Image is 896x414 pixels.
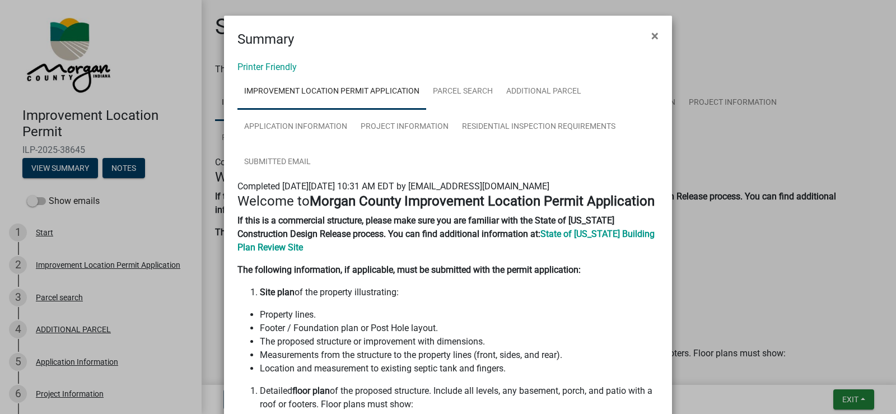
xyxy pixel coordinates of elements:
h4: Summary [237,29,294,49]
li: Detailed of the proposed structure. Include all levels, any basement, porch, and patio with a roo... [260,384,659,411]
li: The proposed structure or improvement with dimensions. [260,335,659,348]
li: Property lines. [260,308,659,322]
a: Parcel search [426,74,500,110]
a: Submitted Email [237,145,318,180]
a: Application Information [237,109,354,145]
a: Residential Inspection Requirements [455,109,622,145]
strong: The following information, if applicable, must be submitted with the permit application: [237,264,581,275]
strong: If this is a commercial structure, please make sure you are familiar with the State of [US_STATE]... [237,215,614,239]
a: ADDITIONAL PARCEL [500,74,588,110]
li: Footer / Foundation plan or Post Hole layout. [260,322,659,335]
a: Improvement Location Permit Application [237,74,426,110]
strong: floor plan [292,385,330,396]
li: Location and measurement to existing septic tank and fingers. [260,362,659,375]
li: Measurements from the structure to the property lines (front, sides, and rear). [260,348,659,362]
strong: Morgan County Improvement Location Permit Application [310,193,655,209]
h4: Welcome to [237,193,659,210]
strong: Site plan [260,287,295,297]
span: × [651,28,659,44]
a: Project Information [354,109,455,145]
a: State of [US_STATE] Building Plan Review Site [237,229,655,253]
a: Printer Friendly [237,62,297,72]
button: Close [642,20,668,52]
li: of the property illustrating: [260,286,659,299]
span: Completed [DATE][DATE] 10:31 AM EDT by [EMAIL_ADDRESS][DOMAIN_NAME] [237,181,549,192]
